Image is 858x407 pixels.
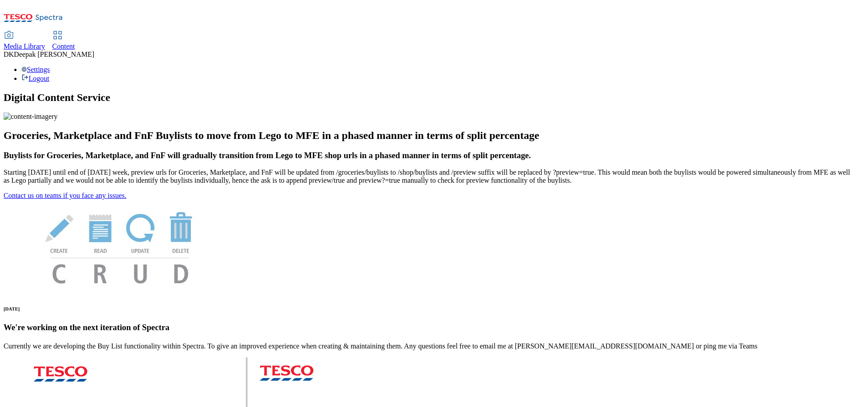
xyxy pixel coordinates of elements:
a: Settings [21,66,50,73]
span: Media Library [4,42,45,50]
h6: [DATE] [4,306,854,311]
p: Currently we are developing the Buy List functionality within Spectra. To give an improved experi... [4,342,854,350]
img: News Image [4,200,236,293]
span: Content [52,42,75,50]
h1: Digital Content Service [4,92,854,104]
p: Starting [DATE] until end of [DATE] week, preview urls for Groceries, Marketplace, and FnF will b... [4,168,854,185]
span: Deepak [PERSON_NAME] [14,50,94,58]
a: Media Library [4,32,45,50]
h3: Buylists for Groceries, Marketplace, and FnF will gradually transition from Lego to MFE shop urls... [4,151,854,160]
a: Content [52,32,75,50]
h2: Groceries, Marketplace and FnF Buylists to move from Lego to MFE in a phased manner in terms of s... [4,130,854,142]
span: DK [4,50,14,58]
a: Contact us on teams if you face any issues. [4,192,126,199]
a: Logout [21,75,49,82]
h3: We're working on the next iteration of Spectra [4,323,854,332]
img: content-imagery [4,113,58,121]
